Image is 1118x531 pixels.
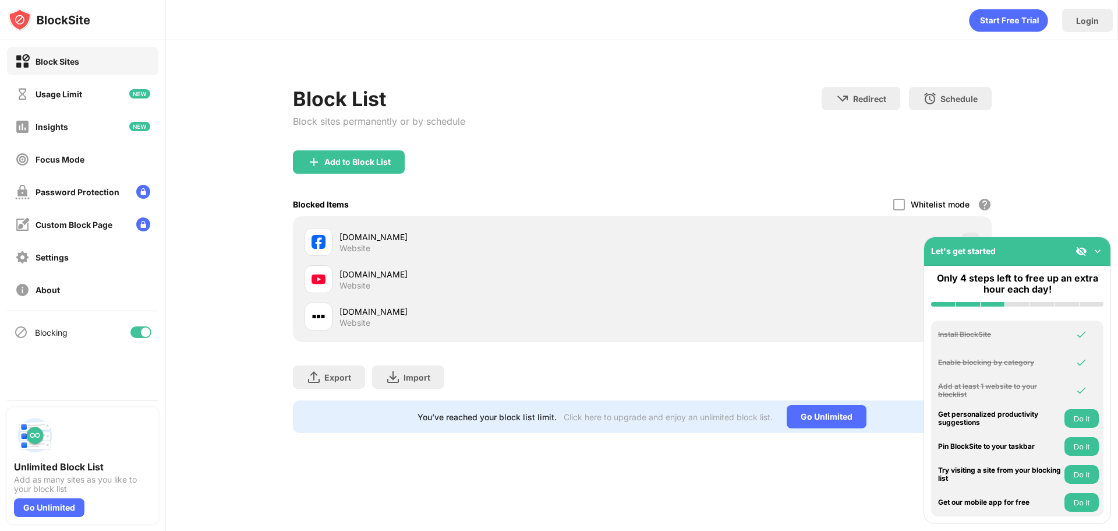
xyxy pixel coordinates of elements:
div: Go Unlimited [14,498,84,517]
div: Blocked Items [293,199,349,209]
div: Only 4 steps left to free up an extra hour each day! [931,273,1103,295]
div: [DOMAIN_NAME] [339,268,642,280]
div: You’ve reached your block list limit. [418,412,557,422]
img: lock-menu.svg [136,185,150,199]
div: [DOMAIN_NAME] [339,231,642,243]
img: block-on.svg [15,54,30,69]
img: omni-check.svg [1075,329,1087,340]
div: Redirect [853,94,886,104]
img: customize-block-page-off.svg [15,217,30,232]
img: insights-off.svg [15,119,30,134]
div: Website [339,280,370,291]
div: Add to Block List [324,157,391,167]
button: Do it [1064,409,1099,428]
div: Block sites permanently or by schedule [293,115,465,127]
button: Do it [1064,465,1099,484]
img: eye-not-visible.svg [1075,245,1087,257]
div: Export [324,372,351,382]
div: Try visiting a site from your blocking list [938,466,1062,483]
img: blocking-icon.svg [14,325,28,339]
div: Pin BlockSite to your taskbar [938,442,1062,451]
div: Get our mobile app for free [938,498,1062,507]
div: Add as many sites as you like to your block list [14,475,151,494]
img: about-off.svg [15,283,30,297]
button: Do it [1064,493,1099,512]
div: Custom Block Page [36,220,112,230]
div: Install BlockSite [938,330,1062,339]
img: favicons [312,310,326,323]
div: [DOMAIN_NAME] [339,305,642,318]
div: Usage Limit [36,89,82,99]
img: focus-off.svg [15,152,30,167]
div: Enable blocking by category [938,358,1062,367]
div: Focus Mode [36,154,84,164]
div: Unlimited Block List [14,461,151,473]
img: omni-check.svg [1075,385,1087,396]
img: omni-setup-toggle.svg [1092,245,1103,257]
img: favicons [312,272,326,286]
div: Go Unlimited [787,405,866,428]
img: lock-menu.svg [136,217,150,231]
img: new-icon.svg [129,122,150,131]
div: Click here to upgrade and enjoy an unlimited block list. [564,412,773,422]
div: Password Protection [36,187,119,197]
div: Insights [36,122,68,132]
img: favicons [312,235,326,249]
div: Whitelist mode [911,199,970,209]
div: About [36,285,60,295]
div: Block Sites [36,57,79,66]
div: animation [969,9,1048,32]
img: settings-off.svg [15,250,30,265]
div: Let's get started [931,246,996,256]
div: Import [404,372,430,382]
img: omni-check.svg [1075,357,1087,368]
div: Website [339,318,370,328]
img: time-usage-off.svg [15,87,30,101]
button: Do it [1064,437,1099,456]
img: password-protection-off.svg [15,185,30,199]
div: Settings [36,252,69,262]
div: Website [339,243,370,254]
img: logo-blocksite.svg [8,8,90,31]
div: Schedule [940,94,978,104]
div: Add at least 1 website to your blocklist [938,382,1062,399]
div: Blocking [35,328,68,337]
div: Login [1076,16,1099,26]
img: new-icon.svg [129,89,150,99]
img: push-block-list.svg [14,414,56,456]
div: Get personalized productivity suggestions [938,410,1062,427]
div: Block List [293,87,465,111]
